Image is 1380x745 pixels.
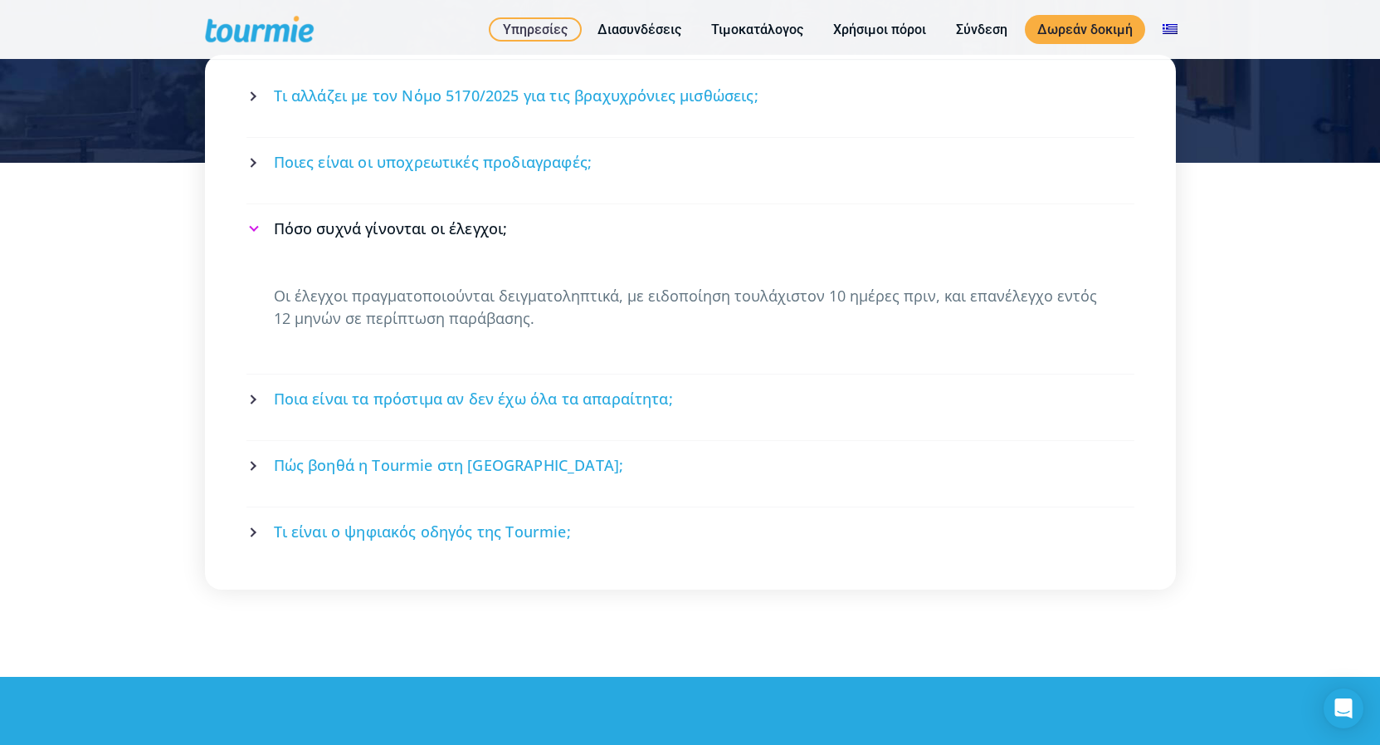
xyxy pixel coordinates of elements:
[1025,15,1145,44] a: Δωρεάν δοκιμή
[249,510,1132,554] a: Τι είναι ο ψηφιακός οδηγός της Tourmie;
[944,19,1020,40] a: Σύνδεση
[274,389,673,409] span: Ποια είναι τα πρόστιμα αν δεν έχω όλα τα απαραίτητα;
[249,444,1132,488] a: Πώς βοηθά η Tourmie στη [GEOGRAPHIC_DATA];
[274,86,758,106] span: Τι αλλάζει με τον Νόμο 5170/2025 για τις βραχυχρόνιες μισθώσεις;
[249,377,1132,421] a: Ποια είναι τα πρόστιμα αν δεν έχω όλα τα απαραίτητα;
[249,74,1132,118] a: Τι αλλάζει με τον Νόμο 5170/2025 για τις βραχυχρόνιες μισθώσεις;
[274,285,1107,330] p: Οι έλεγχοι πραγματοποιούνται δειγματοληπτικά, με ειδοποίηση τουλάχιστον 10 ημέρες πριν, και επανέ...
[699,19,816,40] a: Τιμοκατάλογος
[1324,689,1363,728] div: Open Intercom Messenger
[585,19,694,40] a: Διασυνδέσεις
[821,19,939,40] a: Χρήσιμοι πόροι
[249,140,1132,184] a: Ποιες είναι οι υποχρεωτικές προδιαγραφές;
[274,152,592,173] span: Ποιες είναι οι υποχρεωτικές προδιαγραφές;
[274,522,571,542] span: Τι είναι ο ψηφιακός οδηγός της Tourmie;
[274,455,624,476] span: Πώς βοηθά η Tourmie στη [GEOGRAPHIC_DATA];
[274,218,508,239] span: Πόσο συχνά γίνονται οι έλεγχοι;
[249,207,1132,251] a: Πόσο συχνά γίνονται οι έλεγχοι;
[489,17,582,42] a: Υπηρεσίες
